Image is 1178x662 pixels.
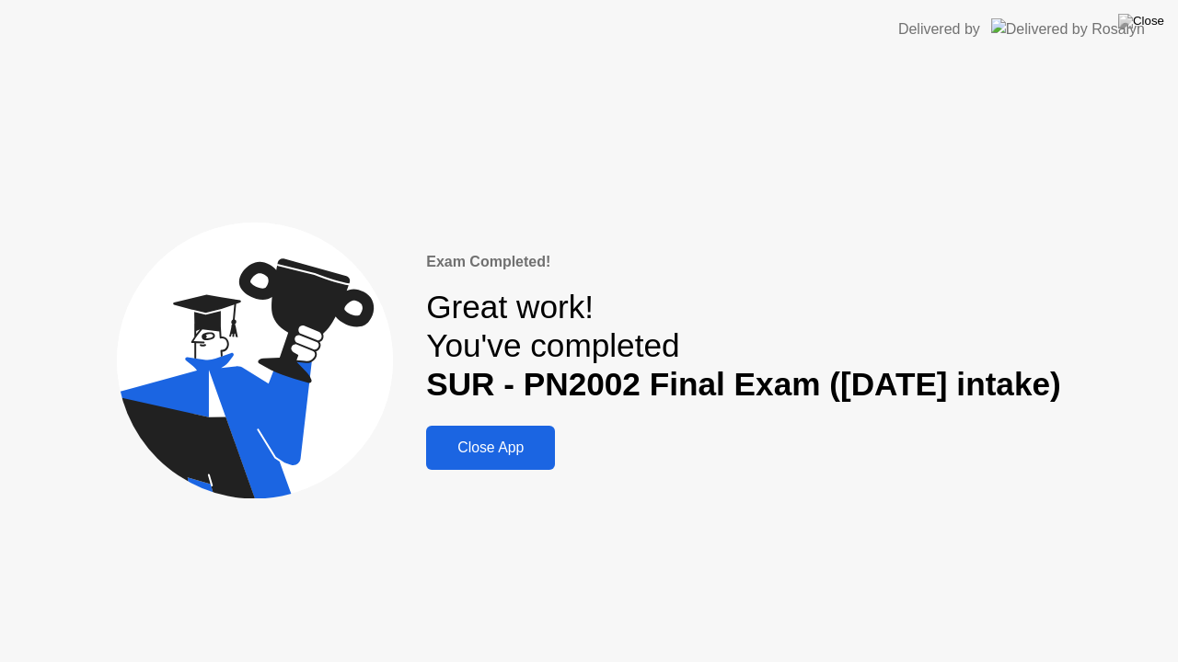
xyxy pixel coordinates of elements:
[426,251,1061,273] div: Exam Completed!
[426,426,555,470] button: Close App
[432,439,549,456] div: Close App
[426,288,1061,405] div: Great work! You've completed
[1118,14,1164,29] img: Close
[991,18,1145,40] img: Delivered by Rosalyn
[898,18,980,40] div: Delivered by
[426,366,1061,402] b: SUR - PN2002 Final Exam ([DATE] intake)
